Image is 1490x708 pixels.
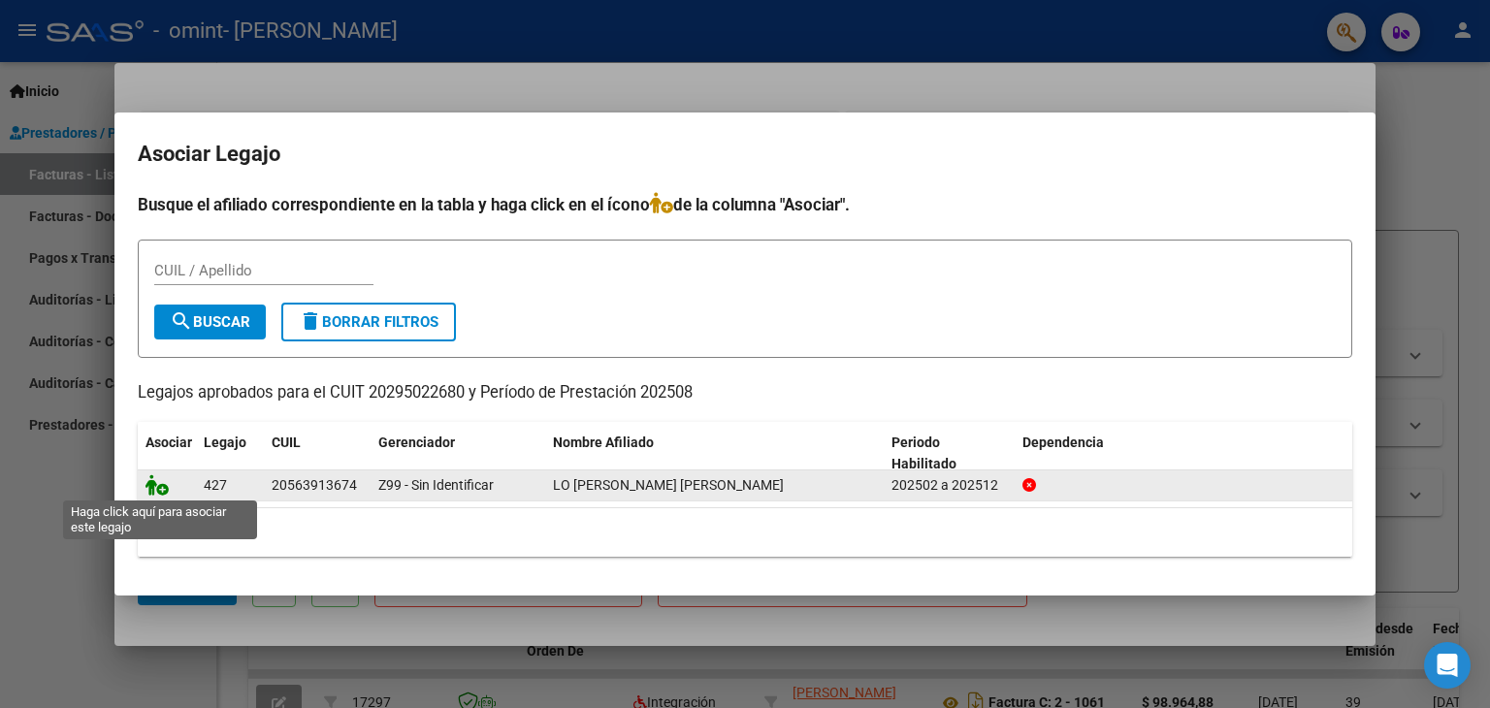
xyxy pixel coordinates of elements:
[204,434,246,450] span: Legajo
[272,474,357,497] div: 20563913674
[553,434,654,450] span: Nombre Afiliado
[138,192,1352,217] h4: Busque el afiliado correspondiente en la tabla y haga click en el ícono de la columna "Asociar".
[170,309,193,333] mat-icon: search
[196,422,264,486] datatable-header-cell: Legajo
[138,422,196,486] datatable-header-cell: Asociar
[1424,642,1471,689] div: Open Intercom Messenger
[281,303,456,341] button: Borrar Filtros
[891,434,956,472] span: Periodo Habilitado
[891,474,1007,497] div: 202502 a 202512
[545,422,884,486] datatable-header-cell: Nombre Afiliado
[1015,422,1353,486] datatable-header-cell: Dependencia
[884,422,1015,486] datatable-header-cell: Periodo Habilitado
[154,305,266,339] button: Buscar
[299,309,322,333] mat-icon: delete
[371,422,545,486] datatable-header-cell: Gerenciador
[138,381,1352,405] p: Legajos aprobados para el CUIT 20295022680 y Período de Prestación 202508
[272,434,301,450] span: CUIL
[378,477,494,493] span: Z99 - Sin Identificar
[204,477,227,493] span: 427
[138,136,1352,173] h2: Asociar Legajo
[146,434,192,450] span: Asociar
[138,508,1352,557] div: 1 registros
[553,477,784,493] span: LO MENZO SEQUEIRA BRUNO MATEO
[299,313,438,331] span: Borrar Filtros
[378,434,455,450] span: Gerenciador
[170,313,250,331] span: Buscar
[264,422,371,486] datatable-header-cell: CUIL
[1022,434,1104,450] span: Dependencia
